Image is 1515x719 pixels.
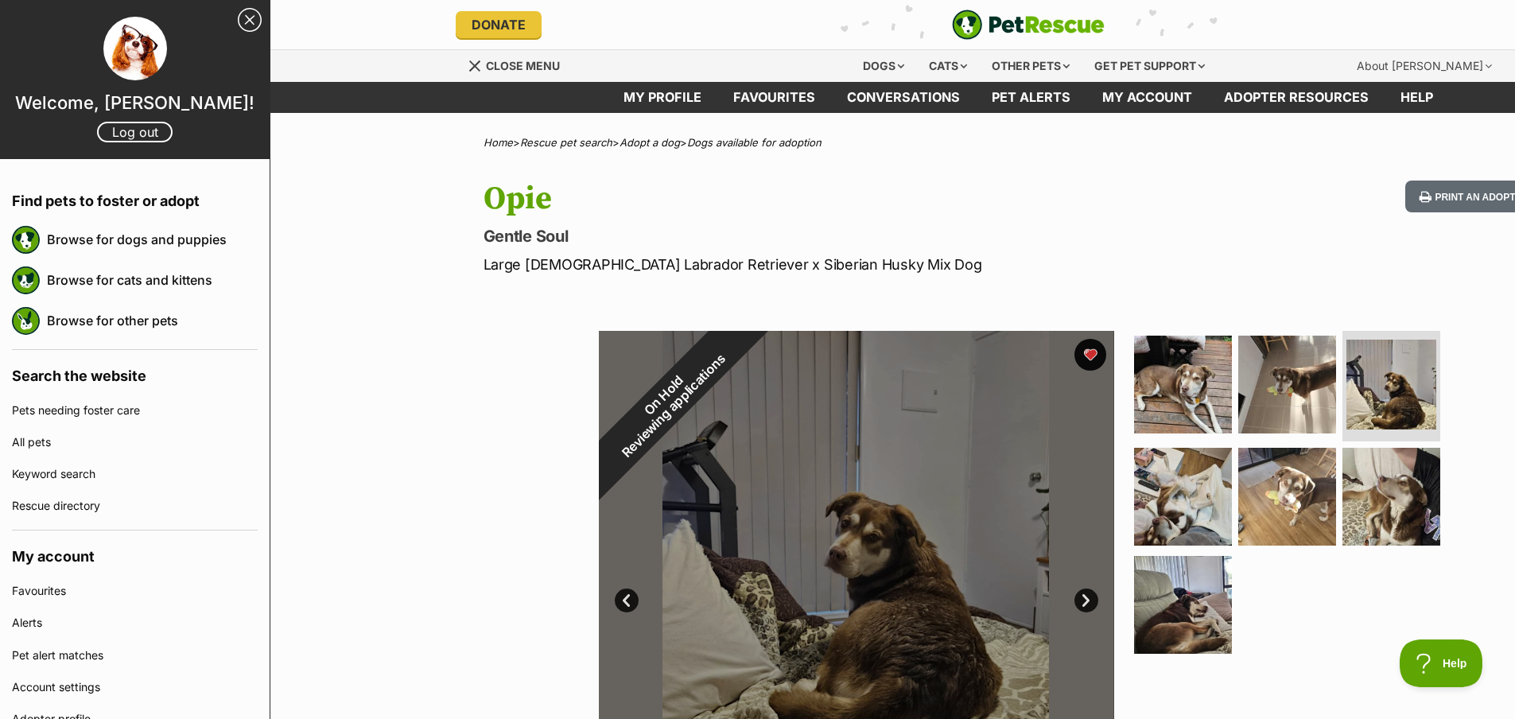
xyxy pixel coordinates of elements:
p: Large [DEMOGRAPHIC_DATA] Labrador Retriever x Siberian Husky Mix Dog [484,254,1156,275]
a: PetRescue [952,10,1105,40]
a: My profile [608,82,717,113]
img: Photo of Opie [1134,448,1232,546]
h4: Search the website [12,350,258,394]
h1: Opie [484,181,1156,217]
img: Photo of Opie [1134,336,1232,433]
img: Photo of Opie [1342,448,1440,546]
iframe: Help Scout Beacon - Open [1400,639,1483,687]
img: Photo of Opie [1346,340,1436,429]
a: Home [484,136,513,149]
h4: My account [12,531,258,575]
img: adc.png [227,1,237,12]
img: petrescue logo [12,226,40,254]
button: favourite [1074,339,1106,371]
a: Help [1385,82,1449,113]
div: Dogs [852,50,915,82]
img: petrescue logo [12,266,40,294]
span: Reviewing applications [619,351,728,460]
a: All pets [12,426,258,458]
a: Adopter resources [1208,82,1385,113]
p: Gentle Soul [484,225,1156,247]
a: My account [1086,82,1208,113]
div: Other pets [981,50,1081,82]
a: Browse for cats and kittens [47,263,258,297]
a: Browse for dogs and puppies [47,223,258,256]
a: conversations [831,82,976,113]
a: Dogs available for adoption [687,136,822,149]
a: Pet alert matches [12,639,258,671]
a: Log out [97,122,173,142]
a: Close Sidebar [238,8,262,32]
div: On Hold [554,286,782,514]
a: Favourites [717,82,831,113]
a: Menu [468,50,571,79]
a: Pet alerts [976,82,1086,113]
a: Rescue directory [12,490,258,522]
div: About [PERSON_NAME] [1346,50,1503,82]
a: Donate [456,11,542,38]
a: Prev [615,589,639,612]
a: Keyword search [12,458,258,490]
a: Adopt a dog [620,136,680,149]
img: Photo of Opie [1238,448,1336,546]
a: Favourites [12,575,258,607]
a: Pets needing foster care [12,394,258,426]
a: Account settings [12,671,258,703]
h4: Find pets to foster or adopt [12,175,258,220]
div: Get pet support [1083,50,1216,82]
img: Photo of Opie [1238,336,1336,433]
span: Close menu [486,59,560,72]
a: Alerts [12,607,258,639]
div: Cats [918,50,978,82]
img: petrescue logo [12,307,40,335]
img: profile image [103,17,167,80]
img: Photo of Opie [1134,556,1232,654]
img: logo-e224e6f780fb5917bec1dbf3a21bbac754714ae5b6737aabdf751b685950b380.svg [952,10,1105,40]
a: Browse for other pets [47,304,258,337]
a: Next [1074,589,1098,612]
a: Rescue pet search [520,136,612,149]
